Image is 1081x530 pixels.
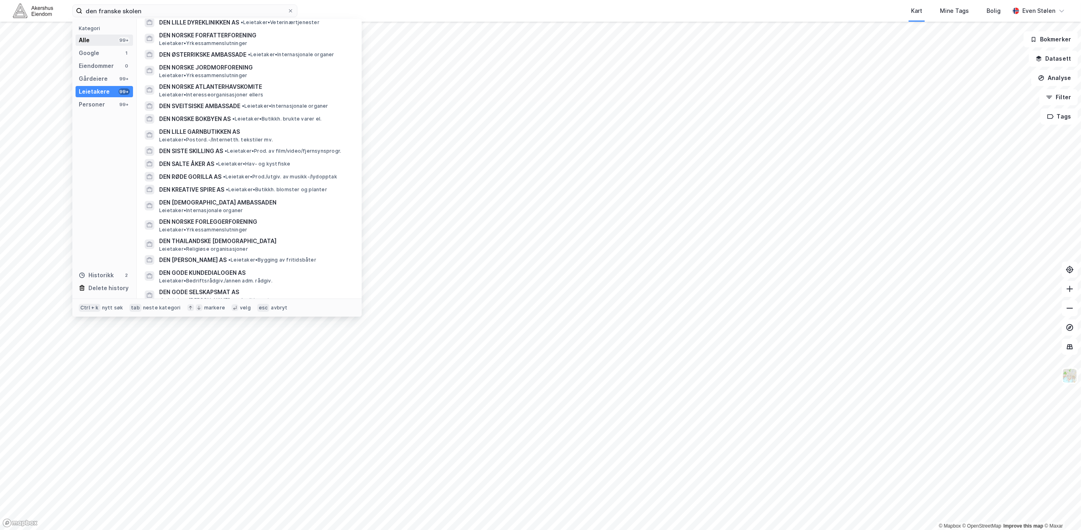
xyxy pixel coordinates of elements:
div: Ctrl + k [79,304,100,312]
div: Kart [911,6,922,16]
button: Bokmerker [1024,31,1078,47]
div: 99+ [119,101,130,108]
span: • [242,103,244,109]
div: neste kategori [143,305,181,311]
span: DEN GODE SELSKAPSMAT AS [159,287,239,297]
div: Alle [79,35,90,45]
img: Z [1062,368,1077,383]
span: DEN LILLE GARNBUTIKKEN AS [159,127,352,137]
span: • [228,257,231,263]
div: Kontrollprogram for chat [1041,491,1081,530]
span: • [225,148,227,154]
span: Leietaker • Veterinærtjenester [241,19,319,26]
iframe: Chat Widget [1041,491,1081,530]
div: Google [79,48,99,58]
span: DEN LILLE DYREKLINIKKEN AS [159,18,239,27]
span: Leietaker • Internasjonale organer [248,51,334,58]
span: DEN NORSKE BOKBYEN AS [159,114,231,124]
span: DEN NORSKE ATLANTERHAVSKOMITE [159,82,352,92]
span: Leietaker • Yrkessammenslutninger [159,40,247,47]
button: Filter [1039,89,1078,105]
span: Leietaker • Prod. av film/video/fjernsynsprogr. [225,148,341,154]
div: Leietakere [79,87,110,96]
span: Leietaker • Internasjonale organer [159,207,243,214]
span: DEN KREATIVE SPIRE AS [159,185,224,194]
div: Personer [79,100,105,109]
div: Bolig [987,6,1001,16]
span: DEN SISTE SKILLING AS [159,146,223,156]
span: Leietaker • Yrkessammenslutninger [159,227,247,233]
span: • [226,186,228,192]
span: DEN SVEITSISKE AMBASSADE [159,101,240,111]
span: Leietaker • Bygging av fritidsbåter [228,257,316,263]
a: OpenStreetMap [962,523,1001,529]
span: • [232,116,235,122]
div: Eiendommer [79,61,114,71]
div: Kategori [79,25,133,31]
span: Leietaker • [PERSON_NAME]- og budtjenester [159,297,275,303]
span: DEN THAILANDSKE [DEMOGRAPHIC_DATA] [159,236,352,246]
div: velg [240,305,251,311]
span: Leietaker • Butikkh. brukte varer el. [232,116,321,122]
span: • [248,51,250,57]
span: Leietaker • Interesseorganisasjoner ellers [159,92,263,98]
a: Mapbox homepage [2,518,38,528]
span: • [223,174,225,180]
span: Leietaker • Yrkessammenslutninger [159,72,247,79]
div: 99+ [119,88,130,95]
span: Leietaker • Postord.-/Internetth. tekstiler mv. [159,137,273,143]
div: Historikk [79,270,114,280]
div: avbryt [271,305,287,311]
span: DEN NORSKE FORFATTERFORENING [159,31,352,40]
span: DEN SALTE ÅKER AS [159,159,214,169]
div: 99+ [119,76,130,82]
span: • [216,161,218,167]
span: DEN NORSKE FORLEGGERFORENING [159,217,352,227]
button: Datasett [1029,51,1078,67]
div: 1 [123,50,130,56]
div: Mine Tags [940,6,969,16]
div: Even Stølen [1022,6,1055,16]
div: Delete history [88,283,129,293]
span: Leietaker • Bedriftsrådgiv./annen adm. rådgiv. [159,278,272,284]
div: 2 [123,272,130,278]
input: Søk på adresse, matrikkel, gårdeiere, leietakere eller personer [82,5,287,17]
span: • [159,297,162,303]
span: DEN GODE KUNDEDIALOGEN AS [159,268,352,278]
span: Leietaker • Hav- og kystfiske [216,161,291,167]
a: Mapbox [939,523,961,529]
div: tab [129,304,141,312]
div: Gårdeiere [79,74,108,84]
span: DEN [PERSON_NAME] AS [159,255,227,265]
button: Tags [1040,108,1078,125]
span: Leietaker • Prod./utgiv. av musikk-/lydopptak [223,174,337,180]
a: Improve this map [1003,523,1043,529]
span: DEN RØDE GORILLA AS [159,172,221,182]
span: Leietaker • Internasjonale organer [242,103,328,109]
div: esc [257,304,270,312]
span: Leietaker • Butikkh. blomster og planter [226,186,327,193]
span: DEN ØSTERRIKSKE AMBASSADE [159,50,246,59]
span: • [241,19,243,25]
button: Analyse [1031,70,1078,86]
div: 0 [123,63,130,69]
div: nytt søk [102,305,123,311]
span: DEN NORSKE JORDMORFORENING [159,63,352,72]
img: akershus-eiendom-logo.9091f326c980b4bce74ccdd9f866810c.svg [13,4,53,18]
div: 99+ [119,37,130,43]
span: Leietaker • Religiøse organisasjoner [159,246,248,252]
div: markere [204,305,225,311]
span: DEN [DEMOGRAPHIC_DATA] AMBASSADEN [159,198,352,207]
